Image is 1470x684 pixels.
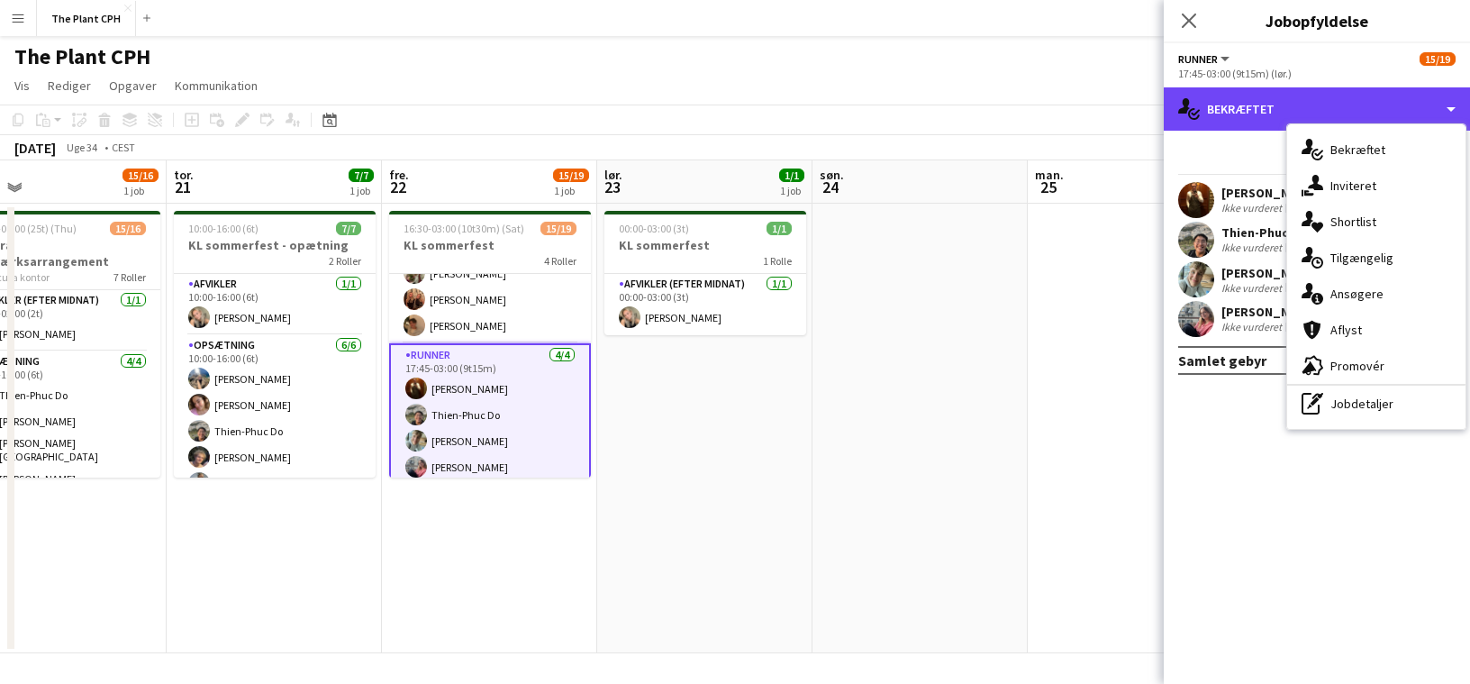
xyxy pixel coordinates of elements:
[113,270,146,284] span: 7 Roller
[619,222,689,235] span: 00:00-03:00 (3t)
[112,141,135,154] div: CEST
[37,1,136,36] button: The Plant CPH
[1221,281,1285,295] div: Ikke vurderet
[604,167,622,183] span: lør.
[171,177,194,197] span: 21
[554,184,588,197] div: 1 job
[175,78,258,94] span: Kommunikation
[780,184,803,197] div: 1 job
[553,169,589,182] span: 15/19
[1221,224,1368,241] div: Thien-Phuc Do
[540,222,576,235] span: 15/19
[48,78,91,94] span: Rediger
[1287,312,1465,348] div: Aflyst
[767,222,792,235] span: 1/1
[336,222,361,235] span: 7/7
[389,167,409,183] span: fre.
[817,177,844,197] span: 24
[1178,52,1232,66] button: Runner
[820,167,844,183] span: søn.
[389,237,591,253] h3: KL sommerfest
[1221,201,1285,215] div: Ikke vurderet
[174,237,376,253] h3: KL sommerfest - opætning
[389,204,591,343] app-card-role: Tjener4/417:45-23:00 (5t15m)[PERSON_NAME][PERSON_NAME][PERSON_NAME][PERSON_NAME]
[174,167,194,183] span: tor.
[602,177,622,197] span: 23
[14,139,56,157] div: [DATE]
[1032,177,1064,197] span: 25
[122,169,159,182] span: 15/16
[604,211,806,335] app-job-card: 00:00-03:00 (3t)1/1KL sommerfest1 RolleAfvikler (efter midnat)1/100:00-03:00 (3t)[PERSON_NAME]
[1221,265,1320,281] div: [PERSON_NAME]
[1285,281,1320,295] div: 8.9km
[389,343,591,487] app-card-role: Runner4/417:45-03:00 (9t15m)[PERSON_NAME]Thien-Phuc Do[PERSON_NAME][PERSON_NAME]
[14,43,150,70] h1: The Plant CPH
[59,141,104,154] span: Uge 34
[349,169,374,182] span: 7/7
[1221,304,1363,320] div: [PERSON_NAME]
[1287,386,1465,422] div: Jobdetaljer
[779,169,804,182] span: 1/1
[1178,67,1456,80] div: 17:45-03:00 (9t15m) (lør.)
[110,222,146,235] span: 15/16
[1287,348,1465,384] div: Promovér
[1285,241,1326,255] div: 16.1km
[1164,87,1470,131] div: Bekræftet
[1420,52,1456,66] span: 15/19
[1221,320,1285,334] div: Ikke vurderet
[604,274,806,335] app-card-role: Afvikler (efter midnat)1/100:00-03:00 (3t)[PERSON_NAME]
[1287,276,1465,312] div: Ansøgere
[386,177,409,197] span: 22
[109,78,157,94] span: Opgaver
[174,211,376,478] app-job-card: 10:00-16:00 (6t)7/7KL sommerfest - opætning2 RollerAfvikler1/110:00-16:00 (6t)[PERSON_NAME]Opsætn...
[1035,167,1064,183] span: man.
[1287,168,1465,204] div: Inviteret
[1178,52,1218,66] span: Runner
[174,335,376,527] app-card-role: Opsætning6/610:00-16:00 (6t)[PERSON_NAME][PERSON_NAME]Thien-Phuc Do[PERSON_NAME][PERSON_NAME]
[1178,351,1266,369] div: Samlet gebyr
[1285,201,1318,215] div: 46km
[329,254,361,268] span: 2 Roller
[1164,9,1470,32] h3: Jobopfyldelse
[168,74,265,97] a: Kommunikation
[102,74,164,97] a: Opgaver
[1285,320,1320,334] div: 4.7km
[1221,241,1285,255] div: Ikke vurderet
[174,274,376,335] app-card-role: Afvikler1/110:00-16:00 (6t)[PERSON_NAME]
[349,184,373,197] div: 1 job
[1287,132,1465,168] div: Bekræftet
[188,222,259,235] span: 10:00-16:00 (6t)
[404,222,524,235] span: 16:30-03:00 (10t30m) (Sat)
[763,254,792,268] span: 1 Rolle
[544,254,576,268] span: 4 Roller
[1287,204,1465,240] div: Shortlist
[123,184,158,197] div: 1 job
[14,78,30,94] span: Vis
[1221,185,1360,201] div: [PERSON_NAME]
[389,211,591,478] app-job-card: 16:30-03:00 (10t30m) (Sat)15/19KL sommerfest4 RollerTjener4/417:45-23:00 (5t15m)[PERSON_NAME][PER...
[1287,240,1465,276] div: Tilgængelig
[604,237,806,253] h3: KL sommerfest
[41,74,98,97] a: Rediger
[7,74,37,97] a: Vis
